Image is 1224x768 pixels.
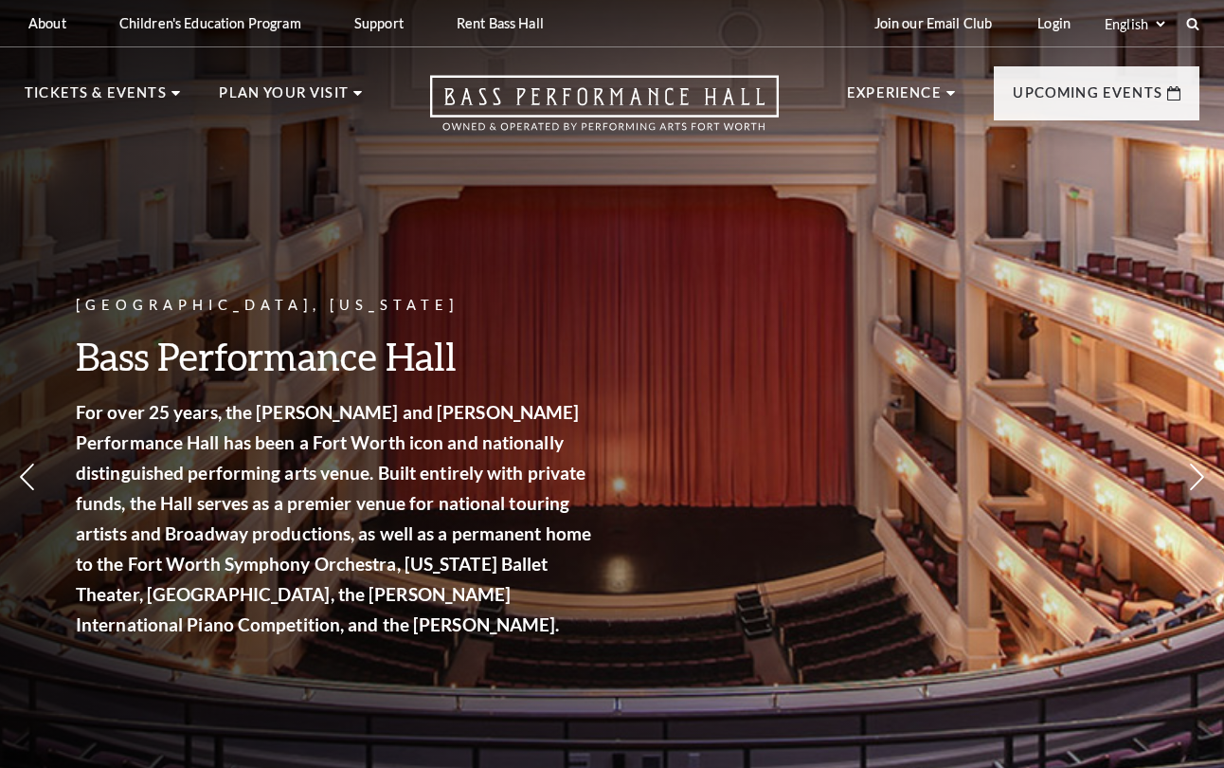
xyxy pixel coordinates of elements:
p: Experience [847,82,942,116]
p: Plan Your Visit [219,82,349,116]
p: Support [354,15,404,31]
p: Children's Education Program [119,15,301,31]
p: Tickets & Events [25,82,167,116]
p: Rent Bass Hall [457,15,544,31]
strong: For over 25 years, the [PERSON_NAME] and [PERSON_NAME] Performance Hall has been a Fort Worth ico... [76,401,591,635]
p: About [28,15,66,31]
p: [GEOGRAPHIC_DATA], [US_STATE] [76,294,597,318]
p: Upcoming Events [1013,82,1162,116]
h3: Bass Performance Hall [76,332,597,380]
select: Select: [1101,15,1168,33]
